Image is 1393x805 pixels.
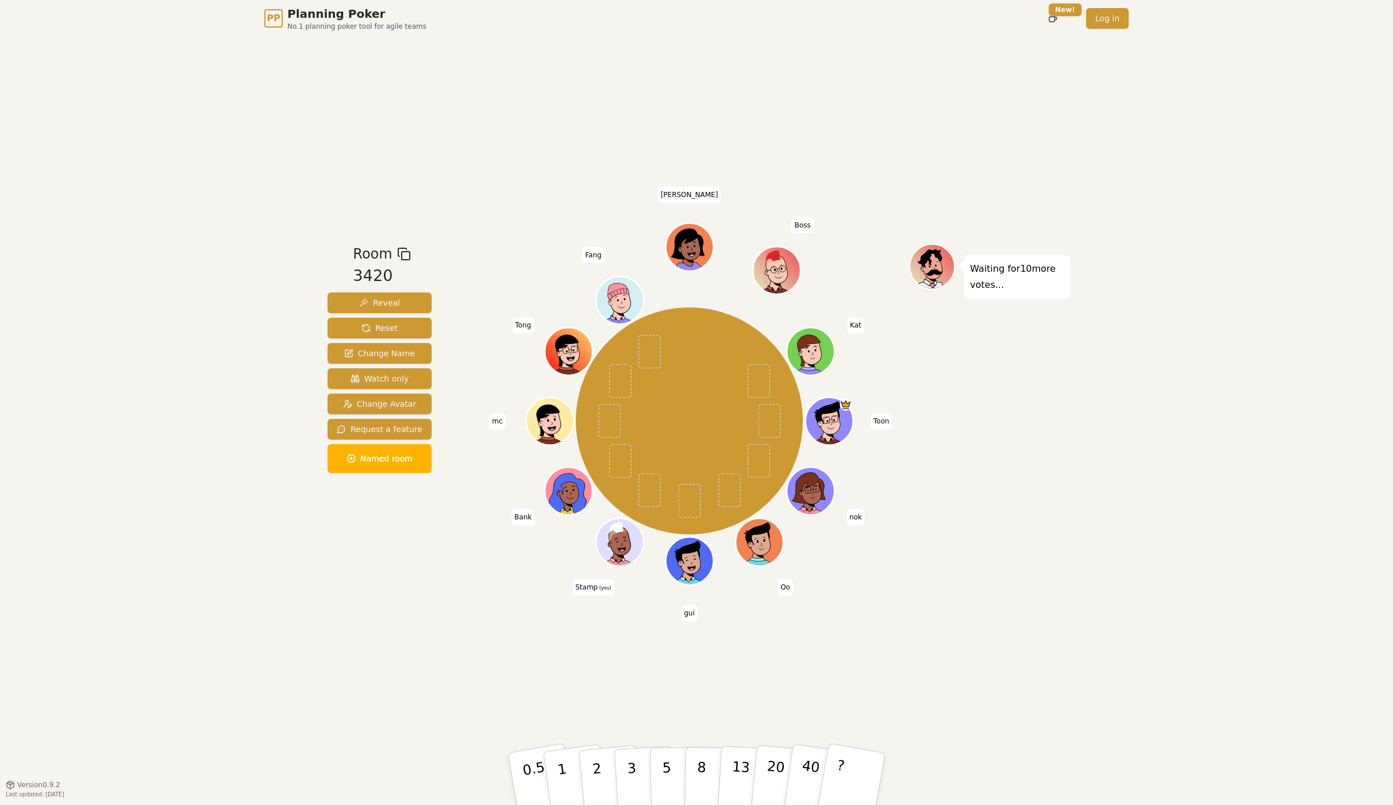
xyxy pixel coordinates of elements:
span: Click to change your name [681,605,698,621]
span: (you) [598,586,611,591]
button: Named room [328,444,432,473]
span: Last updated: [DATE] [6,791,64,798]
span: Click to change your name [847,317,864,333]
span: Watch only [351,373,409,384]
div: New! [1049,3,1082,16]
a: PPPlanning PokerNo.1 planning poker tool for agile teams [264,6,426,31]
button: Change Avatar [328,394,432,414]
button: Request a feature [328,419,432,440]
span: Toon is the host [840,399,852,411]
span: Click to change your name [778,579,793,595]
button: Watch only [328,368,432,389]
button: Change Name [328,343,432,364]
span: Reset [361,322,398,334]
span: Click to change your name [658,186,721,202]
button: Reset [328,318,432,338]
span: Click to change your name [512,317,534,333]
span: Click to change your name [511,509,534,525]
span: Change Name [344,348,415,359]
span: Click to change your name [871,413,892,429]
span: Reveal [359,297,400,309]
div: 3420 [353,264,410,288]
button: Reveal [328,292,432,313]
span: Click to change your name [792,217,814,233]
span: Change Avatar [343,398,417,410]
span: Click to change your name [489,413,505,429]
a: Log in [1086,8,1129,29]
span: Click to change your name [846,509,865,525]
span: Room [353,244,392,264]
p: Waiting for 10 more votes... [970,261,1064,293]
span: Version 0.9.2 [17,780,60,789]
span: Click to change your name [582,246,604,263]
button: New! [1042,8,1063,29]
button: Click to change your avatar [597,519,642,564]
button: Version0.9.2 [6,780,60,789]
span: PP [267,11,280,25]
span: Named room [347,453,413,464]
span: Click to change your name [572,579,614,595]
span: Planning Poker [287,6,426,22]
span: Request a feature [337,423,422,435]
span: No.1 planning poker tool for agile teams [287,22,426,31]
